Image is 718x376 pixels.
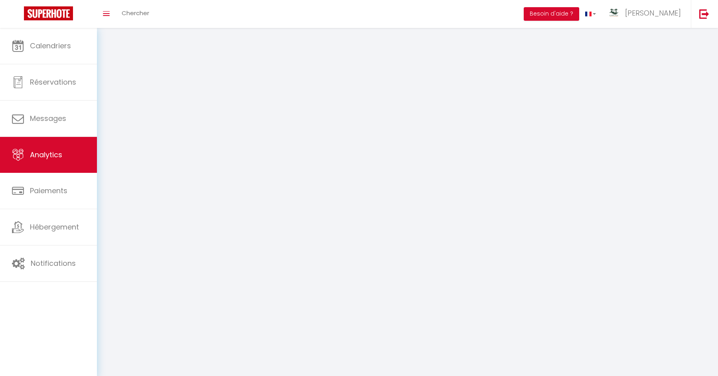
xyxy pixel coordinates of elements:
[524,7,579,21] button: Besoin d'aide ?
[699,9,709,19] img: logout
[30,222,79,232] span: Hébergement
[30,186,67,196] span: Paiements
[30,41,71,51] span: Calendriers
[30,113,66,123] span: Messages
[625,8,681,18] span: [PERSON_NAME]
[31,258,76,268] span: Notifications
[122,9,149,17] span: Chercher
[608,7,620,19] img: ...
[30,77,76,87] span: Réservations
[24,6,73,20] img: Super Booking
[30,150,62,160] span: Analytics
